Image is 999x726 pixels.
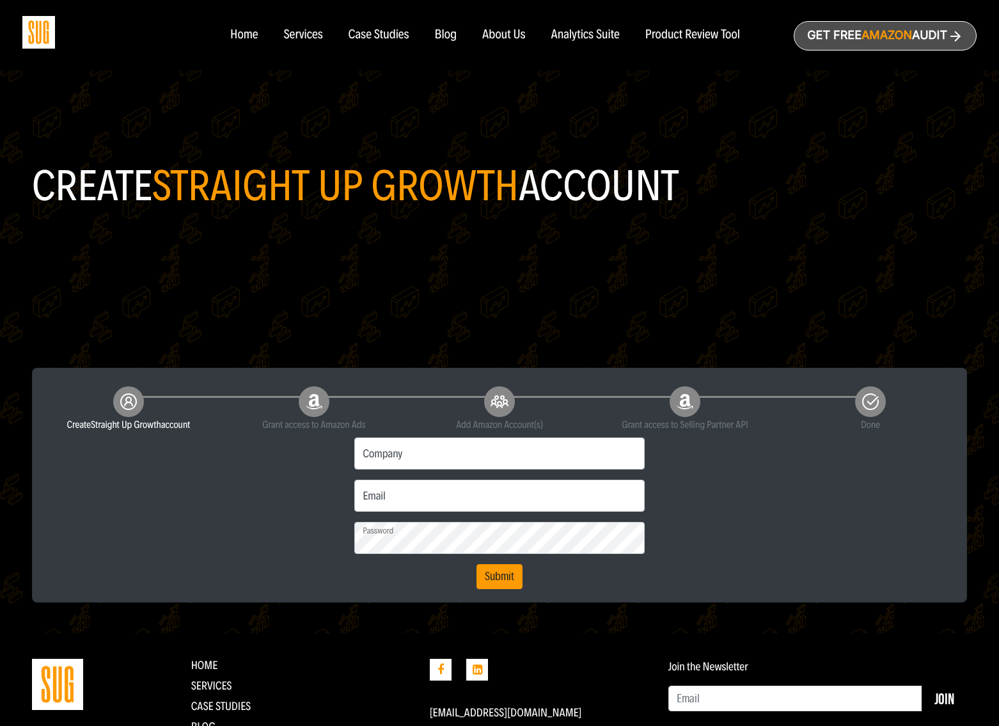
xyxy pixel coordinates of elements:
[602,417,768,432] small: Grant access to Selling Partner API
[354,438,644,470] input: Company
[32,659,83,710] img: Straight Up Growth
[231,417,397,432] small: Grant access to Amazon Ads
[32,167,967,205] h1: Create account
[430,706,582,720] a: [EMAIL_ADDRESS][DOMAIN_NAME]
[191,699,251,713] a: CASE STUDIES
[191,658,218,672] a: Home
[354,480,644,512] input: Email
[645,28,740,42] a: Product Review Tool
[551,28,620,42] a: Analytics Suite
[861,29,912,42] span: Amazon
[230,28,258,42] a: Home
[191,679,232,693] a: Services
[91,418,161,430] span: Straight Up Growth
[482,28,526,42] a: About Us
[668,660,748,673] label: Join the Newsletter
[668,686,922,711] input: Email
[152,161,519,212] span: Straight Up Growth
[787,417,954,432] small: Done
[349,28,409,42] a: Case Studies
[476,564,523,590] button: Submit
[283,28,322,42] a: Services
[416,417,583,432] small: Add Amazon Account(s)
[794,21,977,51] a: Get freeAmazonAudit
[435,28,457,42] a: Blog
[22,16,55,49] img: Sug
[922,686,967,711] button: Join
[45,417,212,432] small: Create account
